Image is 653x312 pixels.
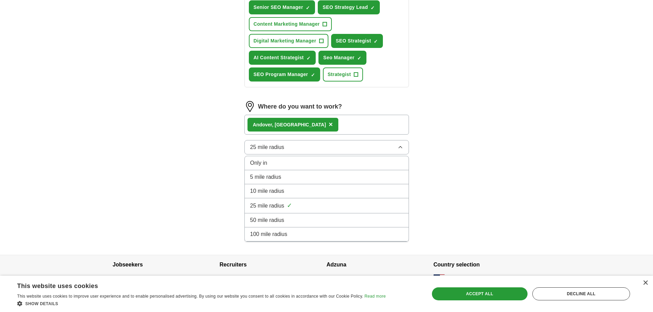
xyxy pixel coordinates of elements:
[250,187,285,195] span: 10 mile radius
[306,5,310,11] span: ✓
[249,67,320,82] button: SEO Program Manager✓
[113,275,139,280] a: Browse jobs
[328,71,351,78] span: Strategist
[434,274,445,283] img: US flag
[17,300,386,307] div: Show details
[250,143,285,151] span: 25 mile radius
[17,294,363,299] span: This website uses cookies to improve user experience and to enable personalised advertising. By u...
[329,121,333,128] span: ×
[432,287,528,300] div: Accept all
[371,5,375,11] span: ✓
[532,287,630,300] div: Decline all
[254,4,303,11] span: Senior SEO Manager
[311,72,315,78] span: ✓
[250,173,281,181] span: 5 mile radius
[336,37,371,45] span: SEO Strategist
[250,230,288,238] span: 100 mile radius
[25,301,58,306] span: Show details
[254,54,304,61] span: AI Content Strategist
[250,202,285,210] span: 25 mile radius
[244,101,255,112] img: location.png
[250,159,267,167] span: Only in
[250,216,285,224] span: 50 mile radius
[374,39,378,44] span: ✓
[331,34,383,48] button: SEO Strategist✓
[323,4,368,11] span: SEO Strategy Lead
[306,55,311,61] span: ✓
[220,275,241,280] a: Post a job
[327,275,339,280] a: About
[323,67,363,82] button: Strategist
[249,0,315,14] button: Senior SEO Manager✓
[447,275,497,282] span: [GEOGRAPHIC_DATA]
[244,140,409,154] button: 25 mile radius
[249,17,332,31] button: Content Marketing Manager
[500,275,516,282] button: change
[254,21,320,28] span: Content Marketing Manager
[258,102,342,111] label: Where do you want to work?
[249,51,316,65] button: AI Content Strategist✓
[318,51,366,65] button: Seo Manager✓
[357,55,361,61] span: ✓
[329,120,333,130] button: ×
[364,294,386,299] a: Read more, opens a new window
[249,34,328,48] button: Digital Marketing Manager
[253,121,326,128] div: Andover, [GEOGRAPHIC_DATA]
[643,280,648,286] div: Close
[254,71,308,78] span: SEO Program Manager
[17,280,368,290] div: This website uses cookies
[254,37,316,45] span: Digital Marketing Manager
[434,255,541,274] h4: Country selection
[318,0,380,14] button: SEO Strategy Lead✓
[323,54,354,61] span: Seo Manager
[287,201,292,210] span: ✓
